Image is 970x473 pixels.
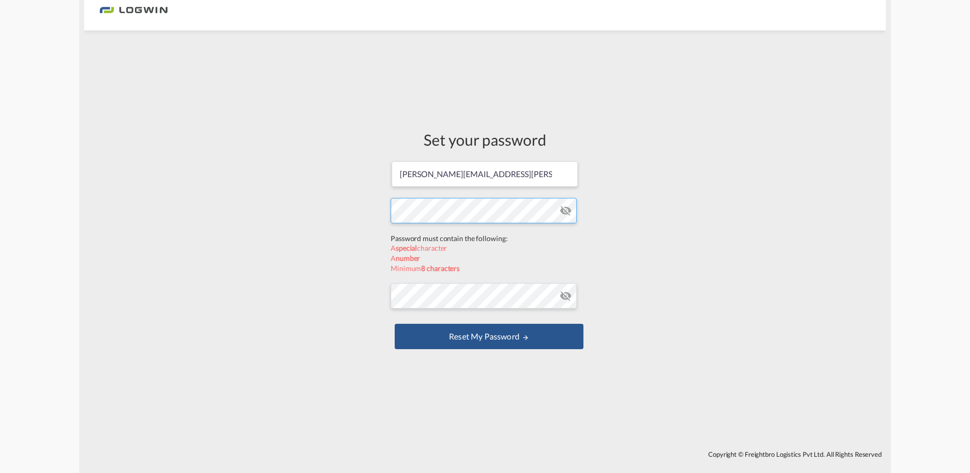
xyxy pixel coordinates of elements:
[391,243,579,253] div: A character
[396,254,420,262] b: number
[560,205,572,217] md-icon: icon-eye-off
[560,290,572,302] md-icon: icon-eye-off
[421,264,460,273] b: 8 characters
[396,244,417,252] b: special
[391,129,579,150] div: Set your password
[395,324,583,349] button: UPDATE MY PASSWORD
[391,233,579,244] div: Password must contain the following:
[391,263,579,274] div: Minimum
[392,161,578,187] input: Email address
[84,446,886,463] div: Copyright © Freightbro Logistics Pvt Ltd. All Rights Reserved
[391,253,579,263] div: A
